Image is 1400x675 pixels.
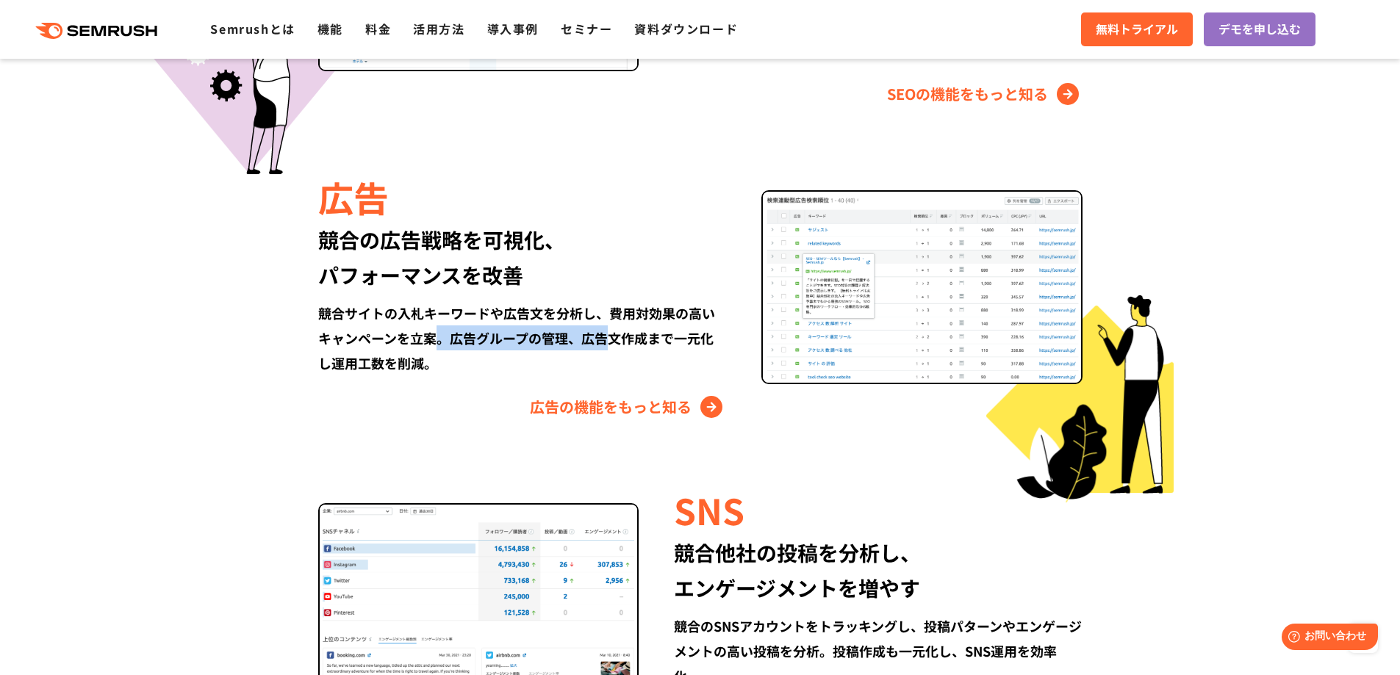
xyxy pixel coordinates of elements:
div: 競合サイトの入札キーワードや広告文を分析し、費用対効果の高いキャンペーンを立案。広告グループの管理、広告文作成まで一元化し運用工数を削減。 [318,300,726,375]
a: 料金 [365,20,391,37]
span: デモを申し込む [1218,20,1301,39]
a: 活用方法 [413,20,464,37]
span: 無料トライアル [1096,20,1178,39]
a: 機能 [317,20,343,37]
a: 無料トライアル [1081,12,1193,46]
a: 導入事例 [487,20,539,37]
div: 広告 [318,172,726,222]
a: SEOの機能をもっと知る [887,82,1083,106]
div: 競合の広告戦略を可視化、 パフォーマンスを改善 [318,222,726,292]
a: デモを申し込む [1204,12,1315,46]
a: 資料ダウンロード [634,20,738,37]
div: 競合他社の投稿を分析し、 エンゲージメントを増やす [674,535,1082,605]
iframe: Help widget launcher [1269,618,1384,659]
a: 広告の機能をもっと知る [530,395,726,419]
div: SNS [674,485,1082,535]
a: Semrushとは [210,20,295,37]
a: セミナー [561,20,612,37]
